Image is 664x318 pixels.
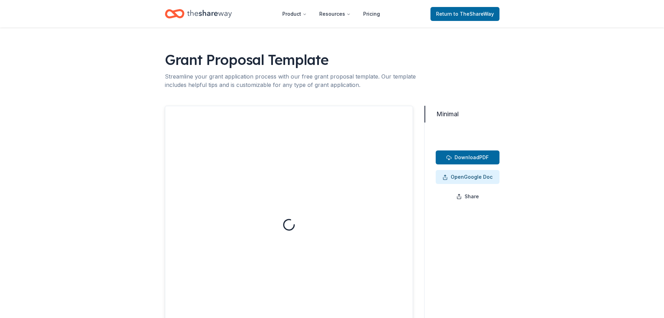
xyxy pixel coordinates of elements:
[314,7,356,21] button: Resources
[165,50,499,69] h1: Grant Proposal Template
[446,153,489,162] span: PDF
[277,7,312,21] button: Product
[430,7,499,21] a: Returnto TheShareWay
[165,72,416,89] div: Streamline your grant application process with our free grant proposal template. Our template inc...
[436,150,499,164] button: DownloadPDF
[453,11,494,17] span: to TheShareWay
[436,190,499,204] button: Share
[425,106,464,123] button: Minimal
[277,6,386,22] nav: Main
[436,10,494,18] span: Return
[358,7,386,21] a: Pricing
[465,192,479,201] span: Share
[436,170,499,184] button: OpenGoogle Doc
[455,154,479,160] span: Download
[451,174,464,180] span: Open
[165,6,232,22] a: Home
[442,173,493,181] span: Google Doc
